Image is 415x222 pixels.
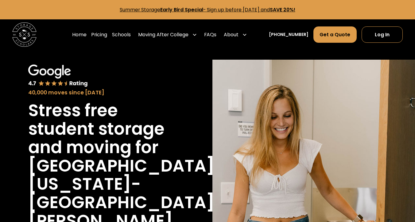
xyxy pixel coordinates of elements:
a: Summer StorageEarly Bird Special- Sign up before [DATE] andSAVE 20%! [120,6,295,13]
div: About [224,31,239,38]
a: Log In [362,26,403,43]
div: Moving After College [138,31,188,38]
a: Pricing [91,26,107,43]
div: Moving After College [136,26,199,43]
a: Home [72,26,87,43]
h1: Stress free student storage and moving for [28,101,174,157]
img: Storage Scholars main logo [12,22,37,47]
a: Get a Quote [313,26,357,43]
a: FAQs [204,26,216,43]
a: home [12,22,37,47]
div: 40,000 moves since [DATE] [28,89,174,97]
strong: Early Bird Special [160,6,203,13]
div: About [221,26,249,43]
strong: SAVE 20%! [270,6,295,13]
a: Schools [112,26,131,43]
img: Google 4.7 star rating [28,65,88,87]
a: [PHONE_NUMBER] [269,31,308,38]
